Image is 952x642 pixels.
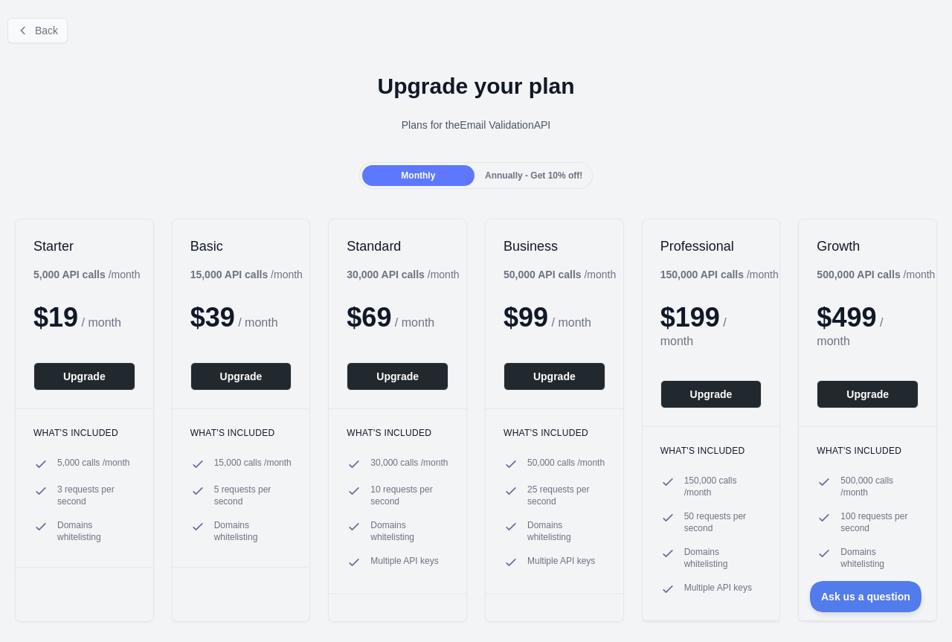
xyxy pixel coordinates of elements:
[504,302,548,333] span: $ 99
[817,302,876,333] span: $ 499
[347,237,448,255] h2: Standard
[504,267,616,282] div: / month
[504,269,582,280] b: 50,000 API calls
[660,267,779,282] div: / month
[810,581,922,612] iframe: Toggle Customer Support
[660,269,744,280] b: 150,000 API calls
[660,237,762,255] h2: Professional
[347,302,391,333] span: $ 69
[347,269,425,280] b: 30,000 API calls
[504,237,605,255] h2: Business
[817,267,935,282] div: / month
[660,302,720,333] span: $ 199
[817,237,919,255] h2: Growth
[347,267,459,282] div: / month
[817,269,900,280] b: 500,000 API calls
